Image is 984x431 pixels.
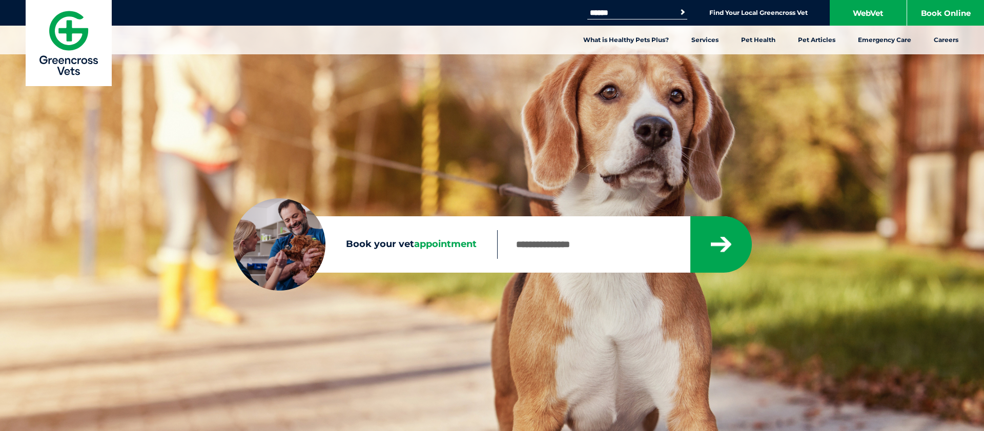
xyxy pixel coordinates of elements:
[414,238,477,250] span: appointment
[233,237,497,252] label: Book your vet
[678,7,688,17] button: Search
[922,26,970,54] a: Careers
[847,26,922,54] a: Emergency Care
[709,9,808,17] a: Find Your Local Greencross Vet
[787,26,847,54] a: Pet Articles
[572,26,680,54] a: What is Healthy Pets Plus?
[730,26,787,54] a: Pet Health
[680,26,730,54] a: Services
